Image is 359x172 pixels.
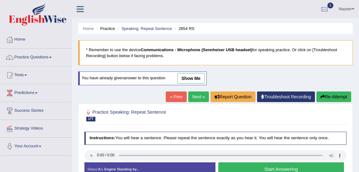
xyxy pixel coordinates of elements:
strong: A.I. Engine Standing by... [98,167,139,171]
span: 177 [86,117,95,121]
div: You have already given answer to this question [78,71,207,85]
li: 2854 RS [173,26,195,32]
a: Your Account [0,138,72,153]
a: Predictions [0,84,72,100]
h2: Practice Speaking: Repeat Sentence [84,108,247,121]
button: Report Question [210,91,255,102]
a: Troubleshoot Recording [257,91,315,102]
b: Communications - Microphone (Sennheiser USB headset) [141,47,252,52]
a: Practice Questions [0,49,72,64]
a: Tests [0,66,72,82]
a: Home [0,31,72,47]
li: Practice [95,26,115,32]
a: Home [83,26,94,31]
blockquote: * Remember to use the device for speaking practice. Or click on [Troubleshoot Recording] button b... [78,40,353,65]
a: « Prev [166,91,186,102]
button: Re-Attempt [316,91,351,102]
a: show me [177,73,205,84]
a: Speaking: Repeat Sentence [121,26,172,31]
span: 3 [327,2,334,8]
a: Success Stories [0,102,72,118]
a: Next » [188,91,209,102]
b: Instructions: [89,135,115,140]
h4: You will hear a sentence. Please repeat the sentence exactly as you hear it. You will hear the se... [84,132,347,145]
a: Strategy Videos [0,120,72,135]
